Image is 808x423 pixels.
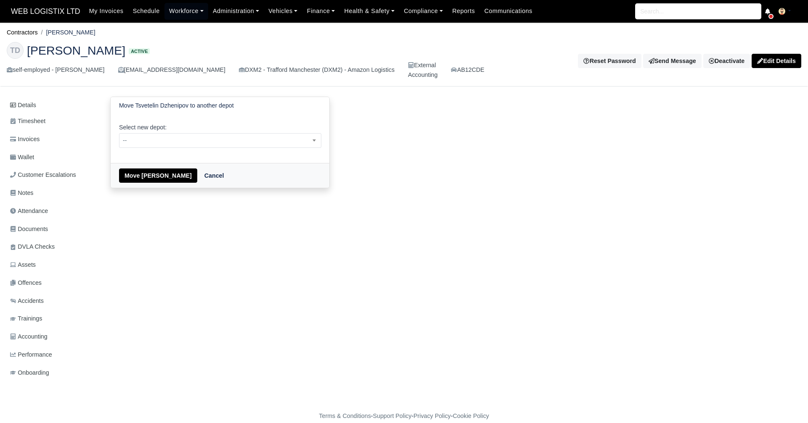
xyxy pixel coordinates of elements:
[239,65,395,75] div: DXM2 - Trafford Manchester (DXM2) - Amazon Logistics
[373,412,412,419] a: Support Policy
[451,65,484,75] a: AB12CDE
[635,3,761,19] input: Search...
[10,296,44,306] span: Accidents
[7,310,100,327] a: Trainings
[10,134,40,144] span: Invoices
[38,28,95,37] li: [PERSON_NAME]
[10,224,48,234] span: Documents
[10,350,52,360] span: Performance
[0,35,808,87] div: Tsvetelin Dzhenipov
[399,3,448,19] a: Compliance
[7,365,100,381] a: Onboarding
[128,3,164,19] a: Schedule
[7,185,100,201] a: Notes
[7,293,100,309] a: Accidents
[7,3,85,20] a: WEB LOGISTIX LTD
[10,170,76,180] span: Customer Escalations
[119,123,167,132] label: Select new depot:
[7,97,100,113] a: Details
[7,149,100,166] a: Wallet
[448,3,480,19] a: Reports
[7,257,100,273] a: Assets
[10,206,48,216] span: Attendance
[408,60,437,80] div: External Accounting
[10,152,34,162] span: Wallet
[302,3,340,19] a: Finance
[7,221,100,237] a: Documents
[480,3,537,19] a: Communications
[164,411,644,421] div: - - -
[7,29,38,36] a: Contractors
[10,278,42,288] span: Offences
[10,368,49,378] span: Onboarding
[578,54,641,68] button: Reset Password
[119,135,321,146] span: --
[7,239,100,255] a: DVLA Checks
[10,260,36,270] span: Assets
[129,48,150,55] span: Active
[7,167,100,183] a: Customer Escalations
[10,314,42,323] span: Trainings
[119,168,197,183] button: Move [PERSON_NAME]
[413,412,451,419] a: Privacy Policy
[339,3,399,19] a: Health & Safety
[7,347,100,363] a: Performance
[7,113,100,129] a: Timesheet
[119,133,321,148] span: --
[453,412,489,419] a: Cookie Policy
[7,131,100,147] a: Invoices
[319,412,371,419] a: Terms & Conditions
[7,42,24,59] div: TD
[10,116,45,126] span: Timesheet
[703,54,750,68] a: Deactivate
[264,3,302,19] a: Vehicles
[10,332,48,342] span: Accounting
[10,188,33,198] span: Notes
[164,3,208,19] a: Workforce
[7,65,105,75] div: self-employed - [PERSON_NAME]
[27,45,125,56] span: [PERSON_NAME]
[199,168,230,183] a: Cancel
[752,54,801,68] a: Edit Details
[7,203,100,219] a: Attendance
[7,328,100,345] a: Accounting
[119,102,234,109] h6: Move Tsvetelin Dzhenipov to another depot
[643,54,702,68] a: Send Message
[10,242,55,252] span: DVLA Checks
[208,3,264,19] a: Administration
[118,65,225,75] div: [EMAIL_ADDRESS][DOMAIN_NAME]
[85,3,128,19] a: My Invoices
[7,275,100,291] a: Offences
